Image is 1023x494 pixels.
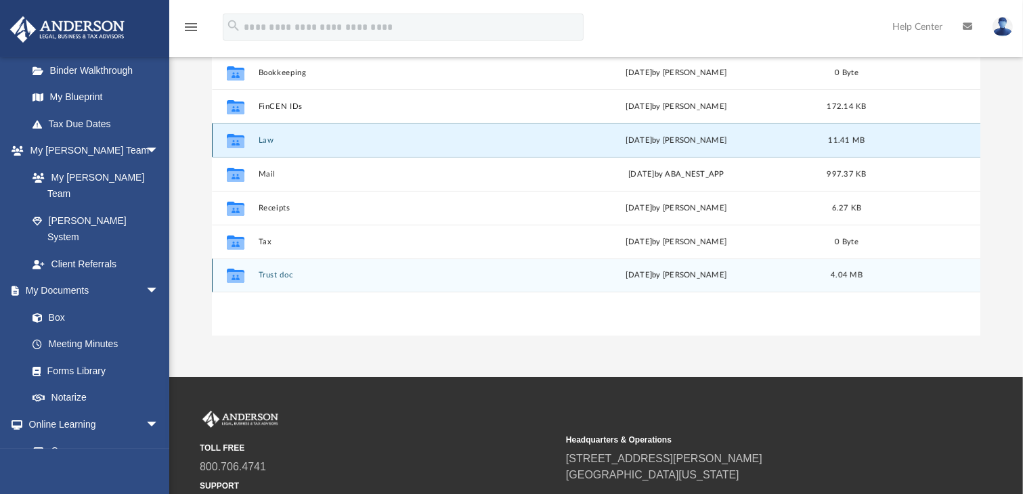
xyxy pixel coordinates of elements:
a: Online Learningarrow_drop_down [9,411,173,438]
div: [DATE] by ABA_NEST_APP [539,169,814,181]
a: Forms Library [19,357,166,384]
span: 11.41 MB [828,137,865,144]
a: My [PERSON_NAME] Team [19,164,166,207]
button: FinCEN IDs [259,102,534,111]
a: Notarize [19,384,173,411]
div: grid [212,55,980,336]
button: Trust doc [259,271,534,279]
div: [DATE] by [PERSON_NAME] [539,202,814,215]
div: by [PERSON_NAME] [539,135,814,147]
small: Headquarters & Operations [566,434,923,446]
div: [DATE] by [PERSON_NAME] [539,101,814,113]
a: [PERSON_NAME] System [19,207,173,250]
a: Box [19,304,166,331]
span: 997.37 KB [827,171,866,178]
a: [STREET_ADDRESS][PERSON_NAME] [566,453,762,464]
i: search [226,18,241,33]
a: Tax Due Dates [19,110,179,137]
span: 6.27 KB [832,204,862,212]
a: My Blueprint [19,84,173,111]
a: [GEOGRAPHIC_DATA][US_STATE] [566,469,739,480]
button: Mail [259,170,534,179]
a: menu [183,26,199,35]
span: arrow_drop_down [146,411,173,439]
span: 172.14 KB [827,103,866,110]
a: Client Referrals [19,250,173,277]
img: Anderson Advisors Platinum Portal [200,411,281,428]
button: Bookkeeping [259,68,534,77]
a: 800.706.4741 [200,461,266,472]
div: [DATE] by [PERSON_NAME] [539,67,814,79]
a: My Documentsarrow_drop_down [9,277,173,305]
a: Courses [19,438,173,465]
img: User Pic [993,17,1013,37]
a: Meeting Minutes [19,331,173,358]
img: Anderson Advisors Platinum Portal [6,16,129,43]
span: 0 Byte [835,238,858,246]
span: 4.04 MB [831,271,863,279]
div: [DATE] by [PERSON_NAME] [539,269,814,282]
button: Law [259,136,534,145]
span: [DATE] [626,137,653,144]
span: arrow_drop_down [146,277,173,305]
div: [DATE] by [PERSON_NAME] [539,236,814,248]
i: menu [183,19,199,35]
span: arrow_drop_down [146,137,173,165]
a: Binder Walkthrough [19,57,179,84]
span: 0 Byte [835,69,858,76]
small: TOLL FREE [200,442,557,454]
button: Tax [259,238,534,246]
small: SUPPORT [200,480,557,492]
button: Receipts [259,204,534,212]
a: My [PERSON_NAME] Teamarrow_drop_down [9,137,173,164]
